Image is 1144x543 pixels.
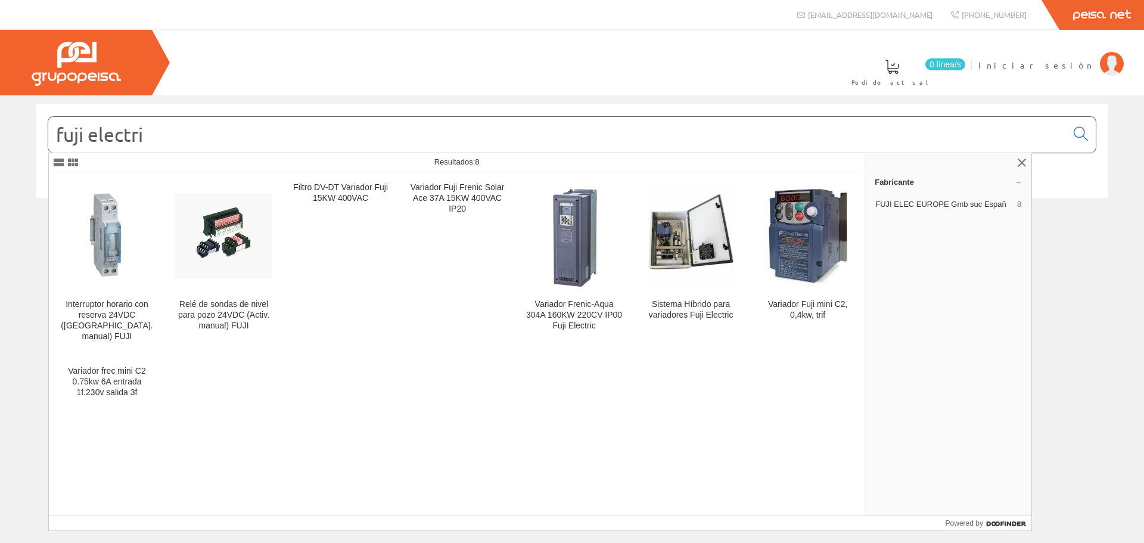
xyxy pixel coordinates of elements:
[58,366,156,398] div: Variador frec mini C2 0.75kw 6A entrada 1f.230v salida 3f
[58,299,156,342] div: Interruptor horario con reserva 24VDC ([GEOGRAPHIC_DATA]. manual) FUJI
[36,213,1108,223] div: © Grupo Peisa
[759,299,856,321] div: Variador Fuji mini C2, 0,4kw, trif
[58,187,156,284] img: Interruptor horario con reserva 24VDC (Activ. manual) FUJI
[49,356,165,412] a: Variador frec mini C2 0.75kw 6A entrada 1f.230v salida 3f
[282,173,399,356] a: Filtro DV-DT Variador Fuji 15KW 400VAC
[175,299,272,331] div: Relé de sondas de nivel para pozo 24VDC (Activ. manual) FUJI
[175,193,272,278] img: Relé de sondas de nivel para pozo 24VDC (Activ. manual) FUJI
[978,49,1124,61] a: Iniciar sesión
[648,182,734,290] img: Sistema Híbrido para variadores Fuji Electric
[1017,199,1021,210] span: 8
[633,173,749,356] a: Sistema Híbrido para variadores Fuji Electric Sistema Híbrido para variadores Fuji Electric
[865,172,1031,191] a: Fabricante
[925,58,965,70] span: 0 línea/s
[946,518,983,529] span: Powered by
[434,157,480,166] span: Resultados:
[475,157,479,166] span: 8
[48,117,1067,153] input: Buscar...
[946,516,1032,530] a: Powered by
[642,299,739,321] div: Sistema Híbrido para variadores Fuji Electric
[292,182,389,204] div: Filtro DV-DT Variador Fuji 15KW 400VAC
[808,10,932,20] span: [EMAIL_ADDRESS][DOMAIN_NAME]
[49,173,165,356] a: Interruptor horario con reserva 24VDC (Activ. manual) FUJI Interruptor horario con reserva 24VDC ...
[538,182,611,290] img: Variador Frenic-Aqua 304A 160KW 220CV IP00 Fuji Electric
[763,182,853,290] img: Variador Fuji mini C2, 0,4kw, trif
[750,173,866,356] a: Variador Fuji mini C2, 0,4kw, trif Variador Fuji mini C2, 0,4kw, trif
[32,42,121,86] img: Grupo Peisa
[409,182,506,215] div: Variador Fuji Frenic Solar Ace 37A 15KW 400VAC IP20
[399,173,515,356] a: Variador Fuji Frenic Solar Ace 37A 15KW 400VAC IP20
[875,199,1012,210] span: FUJI ELEC EUROPE Gmb suc Españ
[851,76,932,88] span: Pedido actual
[962,10,1027,20] span: [PHONE_NUMBER]
[166,173,282,356] a: Relé de sondas de nivel para pozo 24VDC (Activ. manual) FUJI Relé de sondas de nivel para pozo 24...
[516,173,632,356] a: Variador Frenic-Aqua 304A 160KW 220CV IP00 Fuji Electric Variador Frenic-Aqua 304A 160KW 220CV IP...
[978,59,1094,71] span: Iniciar sesión
[526,299,623,331] div: Variador Frenic-Aqua 304A 160KW 220CV IP00 Fuji Electric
